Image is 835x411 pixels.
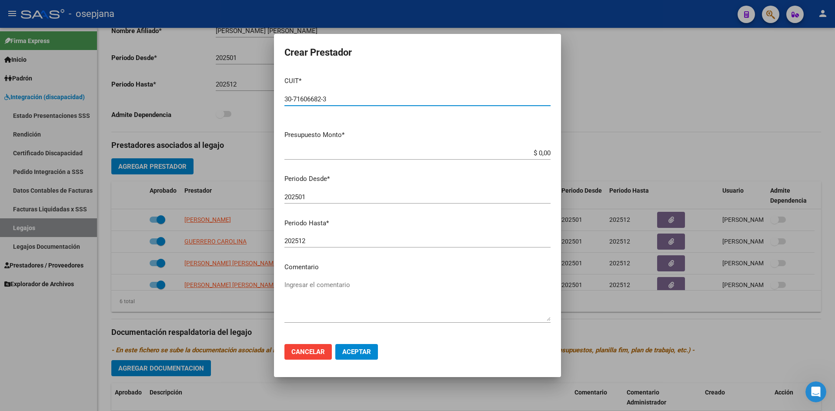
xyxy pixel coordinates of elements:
p: Comentario [284,262,551,272]
span: Cancelar [291,348,325,356]
button: Cancelar [284,344,332,360]
h2: Crear Prestador [284,44,551,61]
p: Periodo Desde [284,174,551,184]
span: Aceptar [342,348,371,356]
p: Periodo Hasta [284,218,551,228]
iframe: Intercom live chat [805,381,826,402]
p: CUIT [284,76,551,86]
p: Presupuesto Monto [284,130,551,140]
button: Aceptar [335,344,378,360]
